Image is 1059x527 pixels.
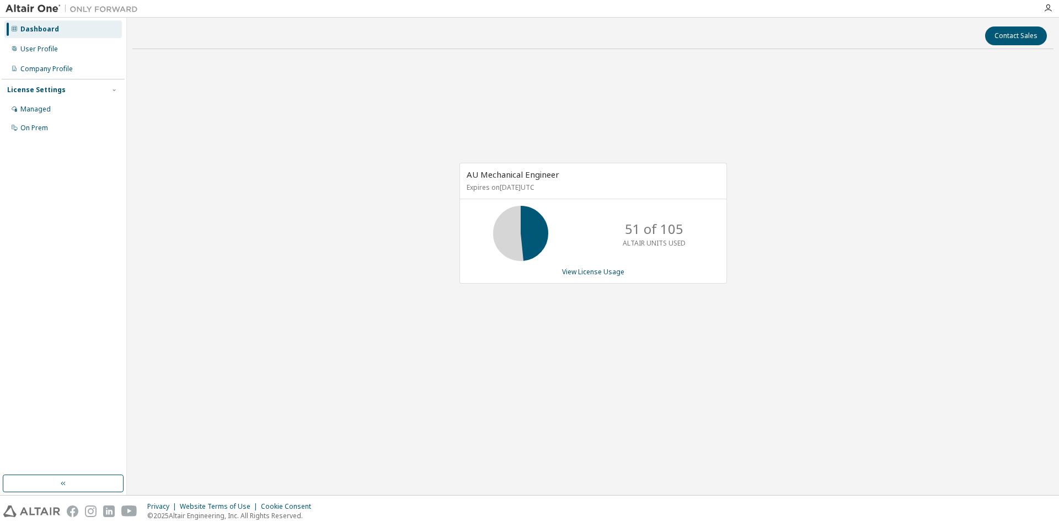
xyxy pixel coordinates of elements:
img: youtube.svg [121,505,137,517]
button: Contact Sales [985,26,1047,45]
div: Dashboard [20,25,59,34]
p: 51 of 105 [625,220,683,238]
div: Managed [20,105,51,114]
img: facebook.svg [67,505,78,517]
p: © 2025 Altair Engineering, Inc. All Rights Reserved. [147,511,318,520]
div: Privacy [147,502,180,511]
a: View License Usage [562,267,624,276]
img: altair_logo.svg [3,505,60,517]
span: AU Mechanical Engineer [467,169,559,180]
img: instagram.svg [85,505,97,517]
p: ALTAIR UNITS USED [623,238,686,248]
div: Company Profile [20,65,73,73]
div: User Profile [20,45,58,54]
p: Expires on [DATE] UTC [467,183,717,192]
div: License Settings [7,86,66,94]
div: Website Terms of Use [180,502,261,511]
img: linkedin.svg [103,505,115,517]
div: Cookie Consent [261,502,318,511]
div: On Prem [20,124,48,132]
img: Altair One [6,3,143,14]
